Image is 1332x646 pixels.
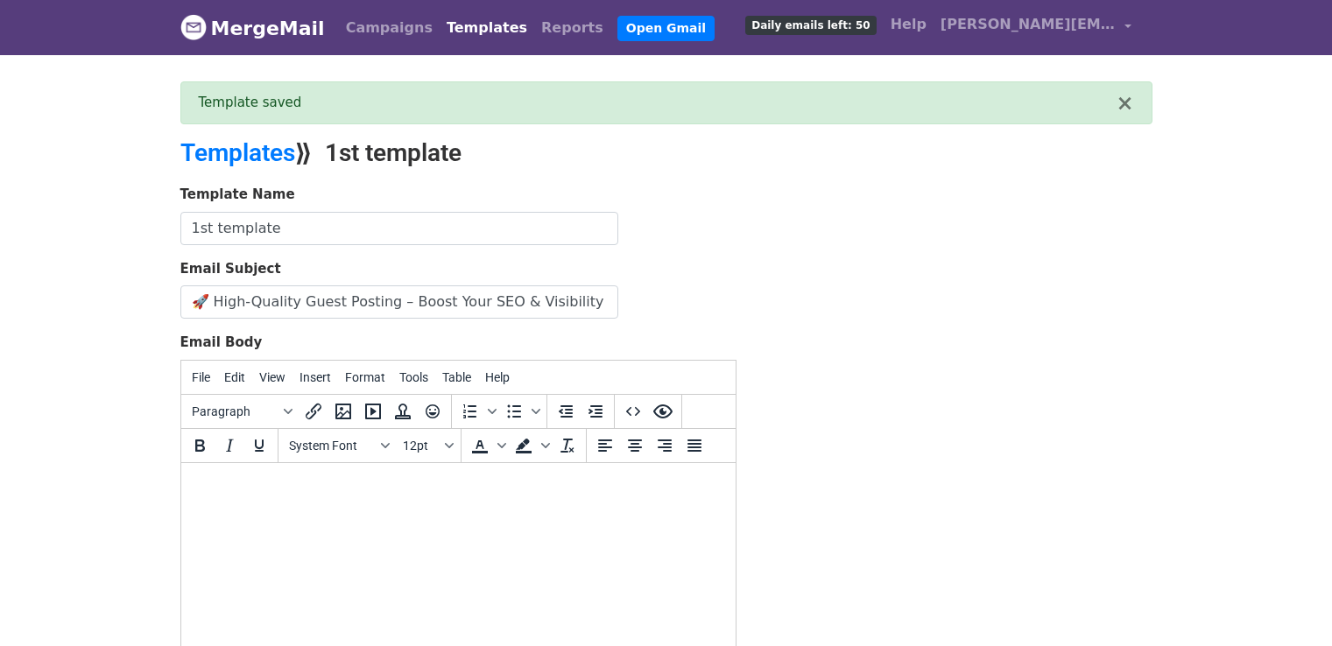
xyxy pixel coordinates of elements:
button: Justify [680,431,709,460]
button: Underline [244,431,274,460]
span: View [259,370,285,384]
button: Preview [648,397,678,426]
span: Format [345,370,385,384]
span: Daily emails left: 50 [745,16,876,35]
label: Email Subject [180,259,281,279]
button: Align center [620,431,650,460]
button: Italic [215,431,244,460]
a: Help [884,7,934,42]
button: Insert template [388,397,418,426]
span: Tools [399,370,428,384]
button: Source code [618,397,648,426]
span: [PERSON_NAME][EMAIL_ADDRESS][DOMAIN_NAME] [941,14,1116,35]
a: MergeMail [180,10,325,46]
label: Email Body [180,333,263,353]
a: Templates [440,11,534,46]
div: Background color [509,431,553,460]
div: Template saved [199,93,1117,113]
label: Template Name [180,185,295,205]
button: Align left [590,431,620,460]
a: [PERSON_NAME][EMAIL_ADDRESS][DOMAIN_NAME] [934,7,1138,48]
button: Emoticons [418,397,448,426]
span: Table [442,370,471,384]
span: 12pt [403,439,441,453]
button: Insert/edit image [328,397,358,426]
div: Text color [465,431,509,460]
span: Help [485,370,510,384]
a: Daily emails left: 50 [738,7,883,42]
button: Increase indent [581,397,610,426]
a: Templates [180,138,295,167]
button: Bold [185,431,215,460]
div: Numbered list [455,397,499,426]
img: MergeMail logo [180,14,207,40]
button: Align right [650,431,680,460]
button: Font sizes [396,431,457,460]
button: Decrease indent [551,397,581,426]
span: Insert [300,370,331,384]
button: Clear formatting [553,431,582,460]
a: Open Gmail [617,16,715,41]
button: × [1116,93,1133,114]
button: Blocks [185,397,299,426]
h2: ⟫ 1st template [180,138,820,168]
span: Edit [224,370,245,384]
button: Fonts [282,431,396,460]
span: System Font [289,439,375,453]
button: Insert/edit link [299,397,328,426]
button: Insert/edit media [358,397,388,426]
span: File [192,370,210,384]
div: Bullet list [499,397,543,426]
a: Campaigns [339,11,440,46]
a: Reports [534,11,610,46]
span: Paragraph [192,404,278,418]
